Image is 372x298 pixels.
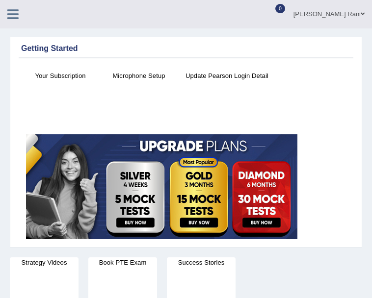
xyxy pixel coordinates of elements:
[26,71,95,81] h4: Your Subscription
[105,71,173,81] h4: Microphone Setup
[26,134,297,239] img: small5.jpg
[10,257,79,268] h4: Strategy Videos
[275,4,285,13] span: 0
[183,71,271,81] h4: Update Pearson Login Detail
[167,257,236,268] h4: Success Stories
[88,257,157,268] h4: Book PTE Exam
[21,43,351,54] div: Getting Started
